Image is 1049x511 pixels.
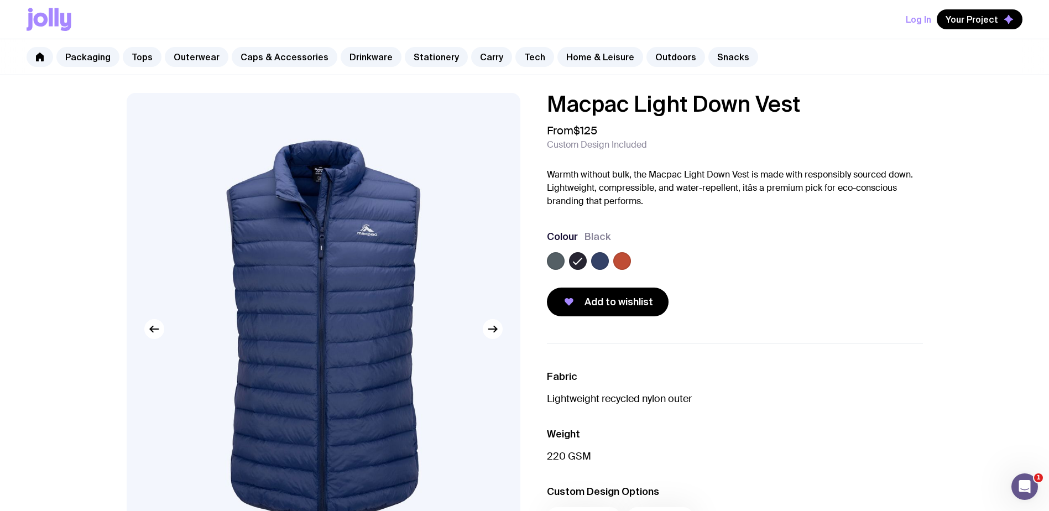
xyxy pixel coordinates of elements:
a: Tops [123,47,161,67]
p: Lightweight recycled nylon outer [547,392,923,405]
a: Carry [471,47,512,67]
a: Outerwear [165,47,228,67]
span: $125 [573,123,597,138]
a: Drinkware [341,47,401,67]
a: Home & Leisure [557,47,643,67]
iframe: Intercom live chat [1011,473,1038,500]
a: Tech [515,47,554,67]
a: Packaging [56,47,119,67]
p: Warmth without bulk, the Macpac Light Down Vest is made with responsibly sourced down. Lightweigh... [547,168,923,208]
span: Your Project [946,14,998,25]
button: Add to wishlist [547,288,669,316]
h3: Fabric [547,370,923,383]
button: Log In [906,9,931,29]
a: Stationery [405,47,468,67]
span: 1 [1034,473,1043,482]
p: 220 GSM [547,450,923,463]
h3: Custom Design Options [547,485,923,498]
a: Caps & Accessories [232,47,337,67]
span: Black [584,230,611,243]
span: Custom Design Included [547,139,647,150]
span: Add to wishlist [584,295,653,309]
a: Snacks [708,47,758,67]
span: From [547,124,597,137]
h3: Weight [547,427,923,441]
button: Your Project [937,9,1022,29]
a: Outdoors [646,47,705,67]
h1: Macpac Light Down Vest [547,93,923,115]
h3: Colour [547,230,578,243]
